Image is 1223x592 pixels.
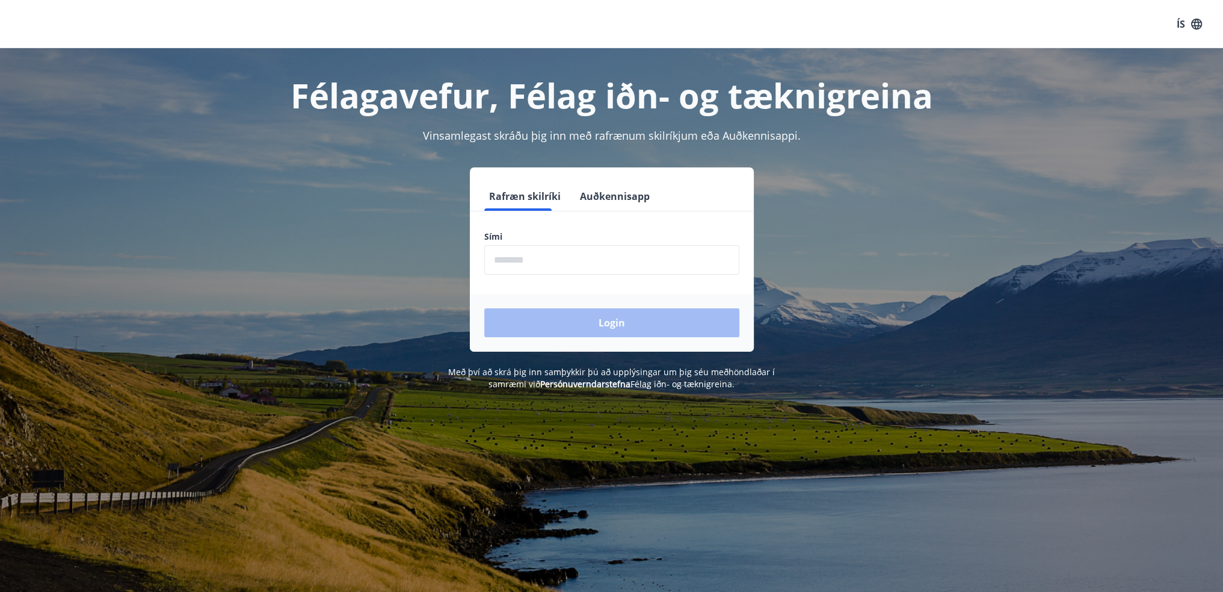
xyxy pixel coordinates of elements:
button: ÍS [1170,13,1209,35]
h1: Félagavefur, Félag iðn- og tæknigreina [193,72,1030,118]
label: Sími [484,231,739,243]
button: Rafræn skilríki [484,182,565,211]
a: Persónuverndarstefna [540,378,630,390]
button: Auðkennisapp [575,182,655,211]
span: Með því að skrá þig inn samþykkir þú að upplýsingar um þig séu meðhöndlaðar í samræmi við Félag i... [448,366,775,390]
span: Vinsamlegast skráðu þig inn með rafrænum skilríkjum eða Auðkennisappi. [423,128,801,143]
